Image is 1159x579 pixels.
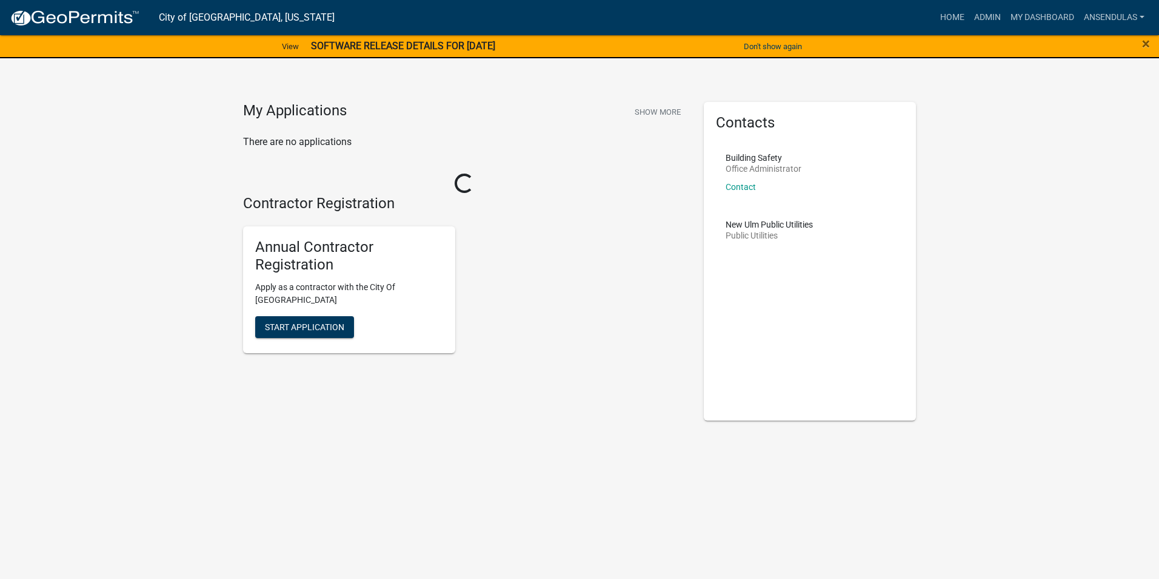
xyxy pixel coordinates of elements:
[1006,6,1079,29] a: My Dashboard
[726,164,801,173] p: Office Administrator
[265,322,344,331] span: Start Application
[739,36,807,56] button: Don't show again
[935,6,969,29] a: Home
[726,231,813,240] p: Public Utilities
[726,220,813,229] p: New Ulm Public Utilities
[277,36,304,56] a: View
[311,40,495,52] strong: SOFTWARE RELEASE DETAILS FOR [DATE]
[630,102,686,122] button: Show More
[1142,36,1150,51] button: Close
[1079,6,1149,29] a: ansendulas
[243,135,686,149] p: There are no applications
[255,281,443,306] p: Apply as a contractor with the City Of [GEOGRAPHIC_DATA]
[716,114,904,132] h5: Contacts
[726,154,801,162] p: Building Safety
[969,6,1006,29] a: Admin
[243,102,347,120] h4: My Applications
[255,239,443,274] h5: Annual Contractor Registration
[159,7,335,28] a: City of [GEOGRAPHIC_DATA], [US_STATE]
[726,182,756,192] a: Contact
[243,195,686,212] h4: Contractor Registration
[255,316,354,338] button: Start Application
[1142,35,1150,52] span: ×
